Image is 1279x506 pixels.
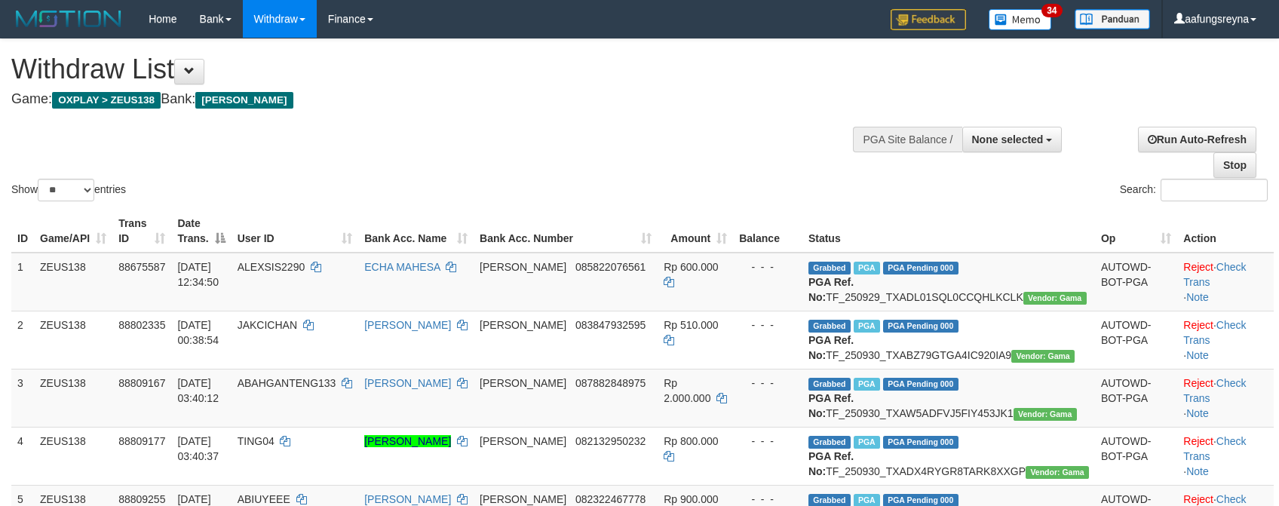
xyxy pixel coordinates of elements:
[238,261,305,273] span: ALEXSIS2290
[177,435,219,462] span: [DATE] 03:40:37
[808,392,854,419] b: PGA Ref. No:
[972,133,1044,146] span: None selected
[802,253,1095,311] td: TF_250929_TXADL01SQL0CCQHLKCLK
[1026,466,1089,479] span: Vendor URL: https://trx31.1velocity.biz
[11,253,34,311] td: 1
[1183,319,1246,346] a: Check Trans
[195,92,293,109] span: [PERSON_NAME]
[808,262,851,274] span: Grabbed
[883,378,958,391] span: PGA Pending
[575,377,646,389] span: Copy 087882848975 to clipboard
[808,320,851,333] span: Grabbed
[1095,369,1177,427] td: AUTOWD-BOT-PGA
[664,319,718,331] span: Rp 510.000
[118,435,165,447] span: 88809177
[1177,369,1274,427] td: · ·
[1186,465,1209,477] a: Note
[664,435,718,447] span: Rp 800.000
[1075,9,1150,29] img: panduan.png
[733,210,802,253] th: Balance
[118,377,165,389] span: 88809167
[11,54,838,84] h1: Withdraw List
[664,377,710,404] span: Rp 2.000.000
[1183,319,1213,331] a: Reject
[238,435,275,447] span: TING04
[364,377,451,389] a: [PERSON_NAME]
[739,259,796,274] div: - - -
[664,493,718,505] span: Rp 900.000
[238,493,290,505] span: ABIUYEEE
[1186,291,1209,303] a: Note
[364,261,440,273] a: ECHA MAHESA
[1120,179,1268,201] label: Search:
[1095,210,1177,253] th: Op: activate to sort column ascending
[808,334,854,361] b: PGA Ref. No:
[739,376,796,391] div: - - -
[664,261,718,273] span: Rp 600.000
[802,369,1095,427] td: TF_250930_TXAW5ADFVJ5FIY453JK1
[480,493,566,505] span: [PERSON_NAME]
[1183,435,1213,447] a: Reject
[52,92,161,109] span: OXPLAY > ZEUS138
[1014,408,1077,421] span: Vendor URL: https://trx31.1velocity.biz
[34,210,112,253] th: Game/API: activate to sort column ascending
[171,210,231,253] th: Date Trans.: activate to sort column descending
[34,253,112,311] td: ZEUS138
[480,261,566,273] span: [PERSON_NAME]
[575,435,646,447] span: Copy 082132950232 to clipboard
[11,369,34,427] td: 3
[1011,350,1075,363] span: Vendor URL: https://trx31.1velocity.biz
[358,210,474,253] th: Bank Acc. Name: activate to sort column ascending
[11,8,126,30] img: MOTION_logo.png
[575,261,646,273] span: Copy 085822076561 to clipboard
[739,434,796,449] div: - - -
[1183,261,1246,288] a: Check Trans
[112,210,171,253] th: Trans ID: activate to sort column ascending
[1041,4,1062,17] span: 34
[177,377,219,404] span: [DATE] 03:40:12
[1177,427,1274,485] td: · ·
[883,262,958,274] span: PGA Pending
[238,377,336,389] span: ABAHGANTENG133
[575,493,646,505] span: Copy 082322467778 to clipboard
[1023,292,1087,305] span: Vendor URL: https://trx31.1velocity.biz
[854,320,880,333] span: Marked by aafsreyleap
[238,319,297,331] span: JAKCICHAN
[575,319,646,331] span: Copy 083847932595 to clipboard
[739,317,796,333] div: - - -
[1183,493,1213,505] a: Reject
[11,427,34,485] td: 4
[34,427,112,485] td: ZEUS138
[11,210,34,253] th: ID
[1186,349,1209,361] a: Note
[1213,152,1256,178] a: Stop
[1161,179,1268,201] input: Search:
[1177,311,1274,369] td: · ·
[118,493,165,505] span: 88809255
[883,436,958,449] span: PGA Pending
[1183,377,1246,404] a: Check Trans
[1177,253,1274,311] td: · ·
[802,311,1095,369] td: TF_250930_TXABZ79GTGA4IC920IA9
[808,276,854,303] b: PGA Ref. No:
[658,210,733,253] th: Amount: activate to sort column ascending
[1186,407,1209,419] a: Note
[1183,435,1246,462] a: Check Trans
[962,127,1063,152] button: None selected
[118,319,165,331] span: 88802335
[1138,127,1256,152] a: Run Auto-Refresh
[989,9,1052,30] img: Button%20Memo.svg
[854,262,880,274] span: Marked by aafpengsreynich
[1095,311,1177,369] td: AUTOWD-BOT-PGA
[34,369,112,427] td: ZEUS138
[1095,253,1177,311] td: AUTOWD-BOT-PGA
[177,261,219,288] span: [DATE] 12:34:50
[808,378,851,391] span: Grabbed
[854,436,880,449] span: Marked by aaftanly
[364,319,451,331] a: [PERSON_NAME]
[34,311,112,369] td: ZEUS138
[11,179,126,201] label: Show entries
[38,179,94,201] select: Showentries
[808,450,854,477] b: PGA Ref. No:
[854,378,880,391] span: Marked by aaftanly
